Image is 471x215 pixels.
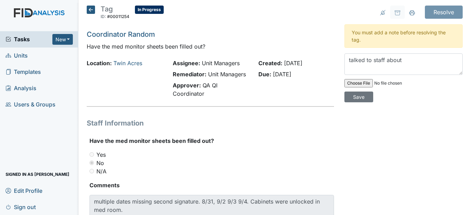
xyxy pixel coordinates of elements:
span: [DATE] [273,71,291,78]
span: [DATE] [284,60,302,67]
span: Edit Profile [6,185,42,196]
a: Coordinator Random [87,30,155,38]
input: No [89,161,94,165]
strong: Remediator: [173,71,206,78]
input: N/A [89,169,94,173]
strong: Due: [258,71,271,78]
input: Yes [89,152,94,157]
span: ID: [101,14,106,19]
strong: Assignee: [173,60,200,67]
a: Tasks [6,35,52,43]
span: Signed in as [PERSON_NAME] [6,169,69,180]
label: Have the med monitor sheets been filled out? [89,137,214,145]
span: Tag [101,5,113,13]
p: Have the med monitor sheets been filled out? [87,42,334,51]
strong: Approver: [173,82,201,89]
span: Templates [6,67,41,77]
span: #00011254 [107,14,129,19]
div: You must add a note before resolving the tag. [344,24,463,48]
span: Sign out [6,201,36,212]
strong: Location: [87,60,112,67]
button: New [52,34,73,45]
label: No [96,159,104,167]
span: Unit Managers [202,60,240,67]
span: Analysis [6,83,36,94]
h1: Staff Information [87,118,334,128]
span: Unit Managers [208,71,246,78]
span: Users & Groups [6,99,55,110]
label: Yes [96,150,106,159]
strong: Created: [258,60,282,67]
label: N/A [96,167,106,175]
span: Units [6,50,28,61]
a: Twin Acres [113,60,142,67]
input: Resolve [425,6,463,19]
input: Save [344,92,373,102]
span: In Progress [135,6,164,14]
strong: Comments [89,181,334,189]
